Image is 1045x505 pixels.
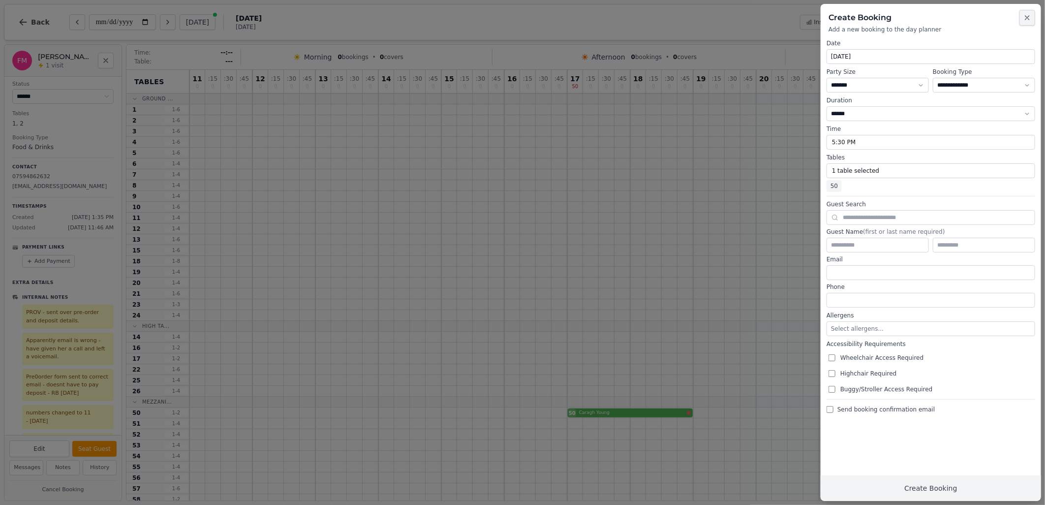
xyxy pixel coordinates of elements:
[829,12,1033,24] h2: Create Booking
[827,406,833,413] input: Send booking confirmation email
[827,125,1035,133] label: Time
[821,475,1041,501] button: Create Booking
[827,283,1035,291] label: Phone
[827,180,842,192] span: 50
[829,386,835,393] input: Buggy/Stroller Access Required
[840,385,933,393] span: Buggy/Stroller Access Required
[827,340,1035,348] label: Accessibility Requirements
[827,135,1035,150] button: 5:30 PM
[827,39,1035,47] label: Date
[827,96,1035,104] label: Duration
[840,354,924,362] span: Wheelchair Access Required
[827,200,1035,208] label: Guest Search
[827,49,1035,64] button: [DATE]
[827,68,929,76] label: Party Size
[831,325,884,332] span: Select allergens...
[863,228,945,235] span: (first or last name required)
[829,370,835,377] input: Highchair Required
[827,321,1035,336] button: Select allergens...
[827,228,1035,236] label: Guest Name
[827,154,1035,161] label: Tables
[827,312,1035,319] label: Allergens
[829,26,1033,33] p: Add a new booking to the day planner
[827,255,1035,263] label: Email
[829,354,835,361] input: Wheelchair Access Required
[840,370,897,378] span: Highchair Required
[827,163,1035,178] button: 1 table selected
[837,406,935,413] span: Send booking confirmation email
[933,68,1035,76] label: Booking Type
